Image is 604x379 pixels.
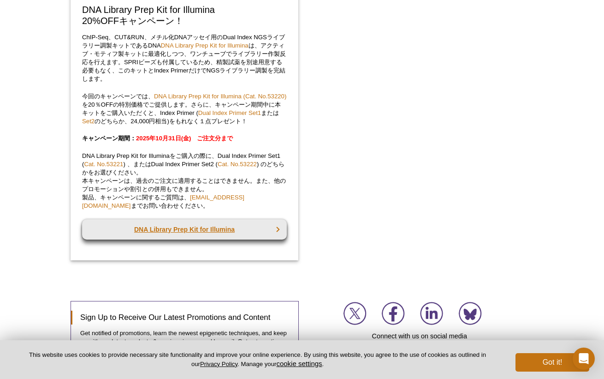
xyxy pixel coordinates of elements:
[136,135,233,142] span: 2025年10月31日(金) ご注文分まで
[82,219,287,240] a: DNA Library Prep Kit for Illumina
[218,161,257,168] a: Cat. No.53222
[82,92,287,126] p: 今回のキャンペーンでは、 を20％OFFの特別価格でご提供します。さらに、キャンペーン期間中に本キットをご購入いただくと、Index Primer ( または のどちらか、24,000円相当)を...
[71,311,289,325] h3: Sign Up to Receive Our Latest Promotions and Content
[343,302,367,325] img: Join us on X
[82,152,287,210] p: DNA Library Prep Kit for Illuminaをご購入の際に、Dual Index Primer Set1 ( ) 、またはDual Index Primer Set2 ( ...
[459,302,482,325] img: Join us on Bluesky
[80,329,289,346] p: Get notified of promotions, learn the newest epigenetic techniques, and keep up with our latest p...
[82,135,233,142] strong: キャンペーン期間：
[276,360,322,367] button: cookie settings
[82,33,287,83] p: ChIP-Seq、CUT&RUN、メチル化DNAアッセイ用のDual Index NGSライブラリー調製キットであるDNA は、アクティブ・モティフ製キットに最適化しつつ、ワンチューブでライブラ...
[200,361,237,367] a: Privacy Policy
[198,109,261,116] a: Dual Index Primer Set1
[573,348,595,370] div: Open Intercom Messenger
[382,302,405,325] img: Join us on Facebook
[161,42,249,49] a: DNA Library Prep Kit for Illumina
[82,118,95,125] a: Set2
[154,93,286,100] a: DNA Library Prep Kit for Illumina (Cat. No.53220)
[420,302,443,325] img: Join us on LinkedIn
[515,353,589,372] button: Got it!
[15,351,500,368] p: This website uses cookies to provide necessary site functionality and improve your online experie...
[84,161,123,168] a: Cat. No.53221
[306,332,534,340] h4: Connect with us on social media
[82,4,287,26] h2: DNA Library Prep Kit for Illumina 20%OFFキャンペーン！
